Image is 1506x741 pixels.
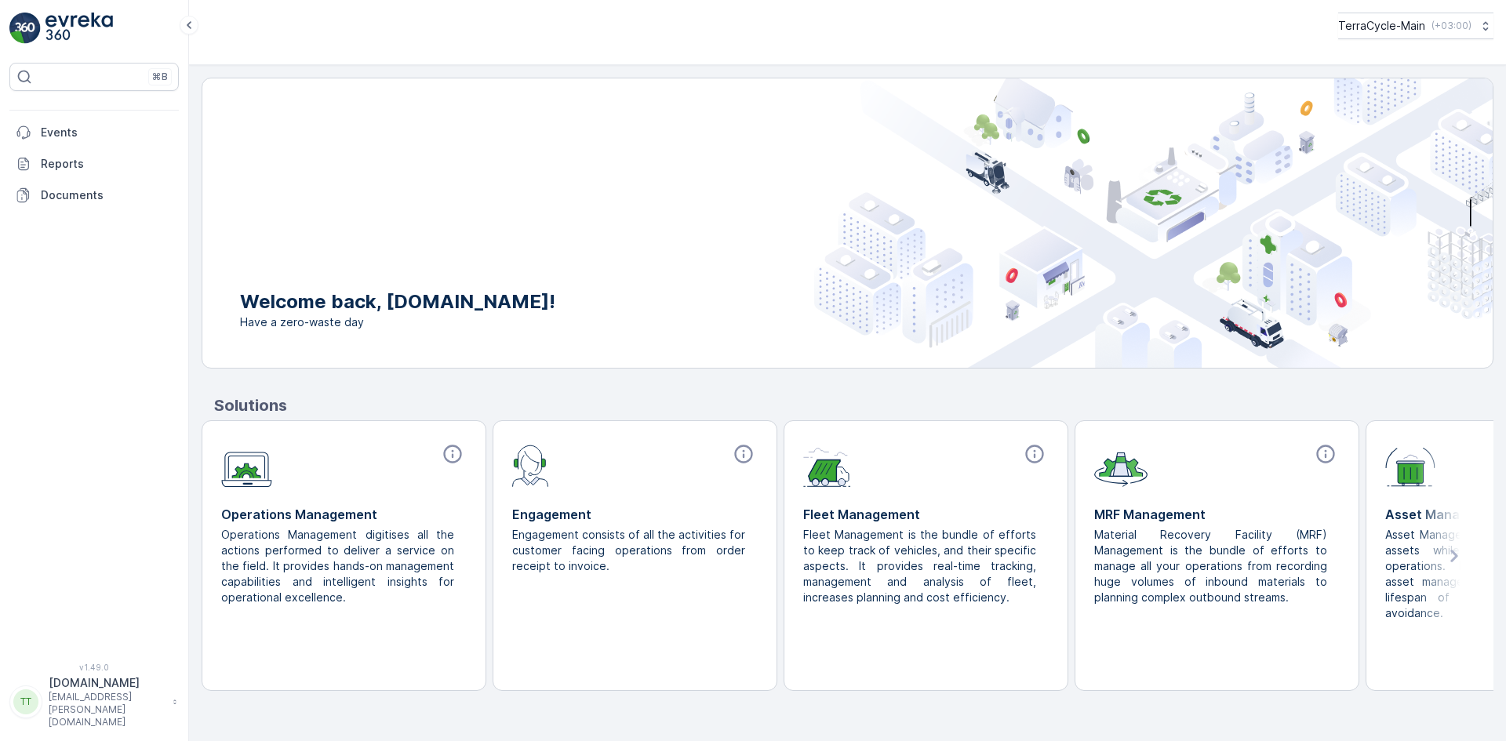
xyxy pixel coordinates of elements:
p: [EMAIL_ADDRESS][PERSON_NAME][DOMAIN_NAME] [49,691,165,728]
span: Have a zero-waste day [240,314,555,330]
p: Fleet Management is the bundle of efforts to keep track of vehicles, and their specific aspects. ... [803,527,1036,605]
p: Operations Management [221,505,467,524]
button: TT[DOMAIN_NAME][EMAIL_ADDRESS][PERSON_NAME][DOMAIN_NAME] [9,675,179,728]
img: module-icon [512,443,549,487]
p: Welcome back, [DOMAIN_NAME]! [240,289,555,314]
p: TerraCycle-Main [1338,18,1425,34]
img: module-icon [1094,443,1148,487]
img: module-icon [221,443,272,488]
p: [DOMAIN_NAME] [49,675,165,691]
p: Documents [41,187,173,203]
p: ⌘B [152,71,168,83]
img: module-icon [803,443,851,487]
p: MRF Management [1094,505,1340,524]
p: Operations Management digitises all the actions performed to deliver a service on the field. It p... [221,527,454,605]
img: module-icon [1385,443,1435,487]
img: logo_light-DOdMpM7g.png [45,13,113,44]
img: city illustration [814,78,1493,368]
div: TT [13,689,38,714]
a: Events [9,117,179,148]
p: ( +03:00 ) [1431,20,1471,32]
p: Engagement [512,505,758,524]
a: Reports [9,148,179,180]
p: Reports [41,156,173,172]
a: Documents [9,180,179,211]
span: v 1.49.0 [9,663,179,672]
button: TerraCycle-Main(+03:00) [1338,13,1493,39]
p: Engagement consists of all the activities for customer facing operations from order receipt to in... [512,527,745,574]
img: logo [9,13,41,44]
p: Events [41,125,173,140]
p: Fleet Management [803,505,1049,524]
p: Solutions [214,394,1493,417]
p: Material Recovery Facility (MRF) Management is the bundle of efforts to manage all your operation... [1094,527,1327,605]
